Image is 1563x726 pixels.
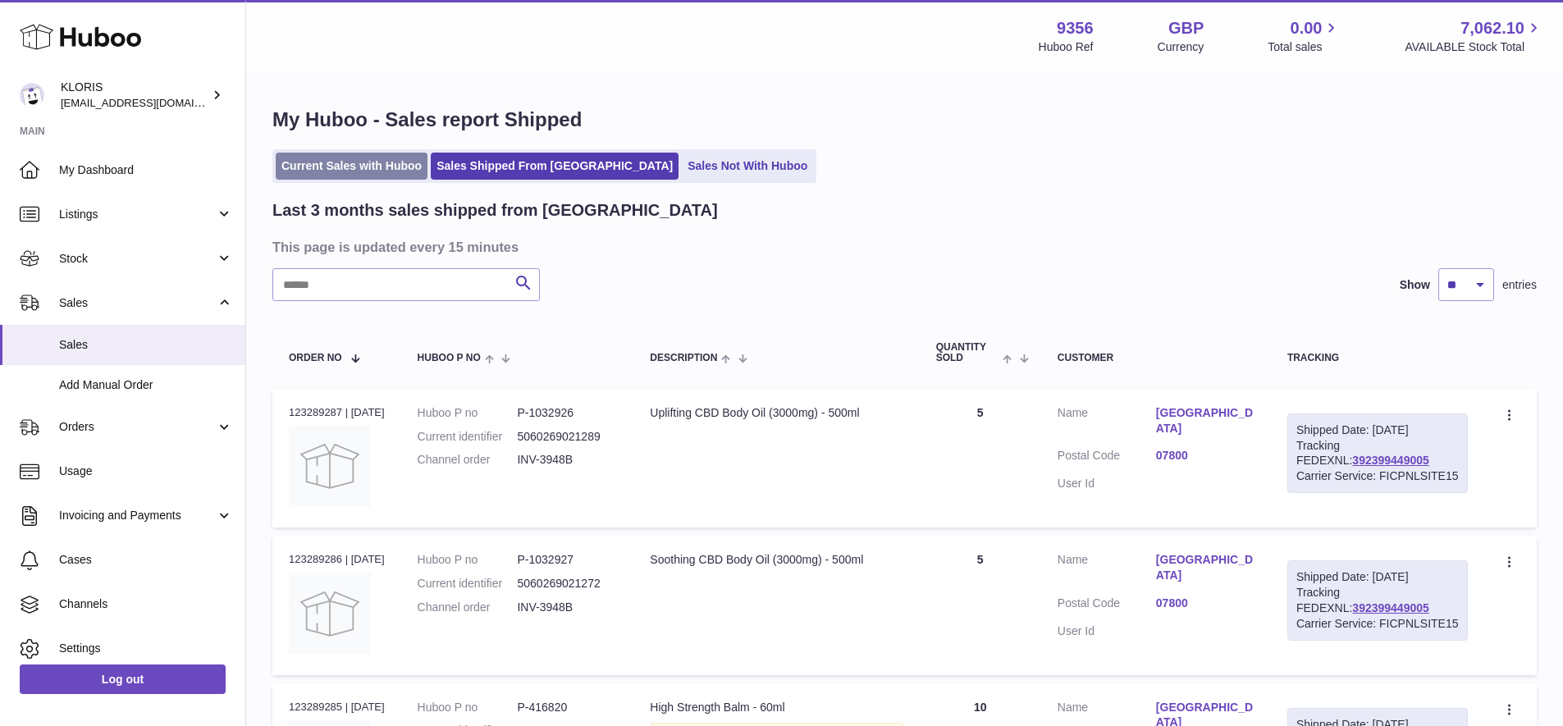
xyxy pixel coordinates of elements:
dt: Channel order [418,452,518,468]
strong: GBP [1168,17,1204,39]
span: Settings [59,641,233,656]
span: Cases [59,552,233,568]
span: 7,062.10 [1460,17,1524,39]
dt: Huboo P no [418,552,518,568]
dt: Huboo P no [418,405,518,421]
span: Quantity Sold [936,342,999,363]
dt: Channel order [418,600,518,615]
a: 07800 [1156,596,1255,611]
span: My Dashboard [59,162,233,178]
span: Usage [59,463,233,479]
span: Order No [289,353,342,363]
a: 07800 [1156,448,1255,463]
a: Sales Not With Huboo [682,153,813,180]
h1: My Huboo - Sales report Shipped [272,107,1537,133]
dd: P-1032927 [517,552,617,568]
dd: P-1032926 [517,405,617,421]
td: 5 [920,536,1041,674]
div: Uplifting CBD Body Oil (3000mg) - 500ml [650,405,903,421]
h2: Last 3 months sales shipped from [GEOGRAPHIC_DATA] [272,199,718,221]
div: Carrier Service: FICPNLSITE15 [1296,616,1459,632]
dd: P-416820 [517,700,617,715]
dt: Postal Code [1058,448,1156,468]
dt: Postal Code [1058,596,1156,615]
a: [GEOGRAPHIC_DATA] [1156,405,1255,436]
span: Orders [59,419,216,435]
div: 123289286 | [DATE] [289,552,385,567]
div: Soothing CBD Body Oil (3000mg) - 500ml [650,552,903,568]
span: Description [650,353,717,363]
a: Sales Shipped From [GEOGRAPHIC_DATA] [431,153,679,180]
span: Sales [59,337,233,353]
div: Tracking FEDEXNL: [1287,560,1468,641]
dt: Name [1058,405,1156,441]
img: no-photo.jpg [289,425,371,507]
span: Add Manual Order [59,377,233,393]
a: 7,062.10 AVAILABLE Stock Total [1405,17,1543,55]
a: 392399449005 [1352,454,1428,467]
span: [EMAIL_ADDRESS][DOMAIN_NAME] [61,96,241,109]
a: Current Sales with Huboo [276,153,427,180]
span: Listings [59,207,216,222]
dt: Huboo P no [418,700,518,715]
td: 5 [920,389,1041,527]
dt: User Id [1058,623,1156,639]
dd: INV-3948B [517,452,617,468]
span: entries [1502,277,1537,293]
div: Currency [1158,39,1204,55]
span: Total sales [1268,39,1341,55]
span: Sales [59,295,216,311]
div: Tracking FEDEXNL: [1287,413,1468,494]
span: 0.00 [1291,17,1323,39]
div: Customer [1058,353,1255,363]
dt: Current identifier [418,576,518,591]
a: 0.00 Total sales [1268,17,1341,55]
div: High Strength Balm - 60ml [650,700,903,715]
div: KLORIS [61,80,208,111]
div: 123289287 | [DATE] [289,405,385,420]
div: Tracking [1287,353,1468,363]
dd: INV-3948B [517,600,617,615]
span: AVAILABLE Stock Total [1405,39,1543,55]
div: Huboo Ref [1039,39,1094,55]
div: Shipped Date: [DATE] [1296,422,1459,438]
dt: Current identifier [418,429,518,445]
strong: 9356 [1057,17,1094,39]
img: no-photo.jpg [289,573,371,655]
a: Log out [20,664,226,694]
span: Stock [59,251,216,267]
dd: 5060269021289 [517,429,617,445]
div: Carrier Service: FICPNLSITE15 [1296,468,1459,484]
dt: Name [1058,552,1156,587]
div: 123289285 | [DATE] [289,700,385,715]
a: [GEOGRAPHIC_DATA] [1156,552,1255,583]
dd: 5060269021272 [517,576,617,591]
dt: User Id [1058,476,1156,491]
img: huboo@kloriscbd.com [20,83,44,107]
span: Channels [59,596,233,612]
label: Show [1400,277,1430,293]
span: Huboo P no [418,353,481,363]
h3: This page is updated every 15 minutes [272,238,1533,256]
a: 392399449005 [1352,601,1428,614]
div: Shipped Date: [DATE] [1296,569,1459,585]
span: Invoicing and Payments [59,508,216,523]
